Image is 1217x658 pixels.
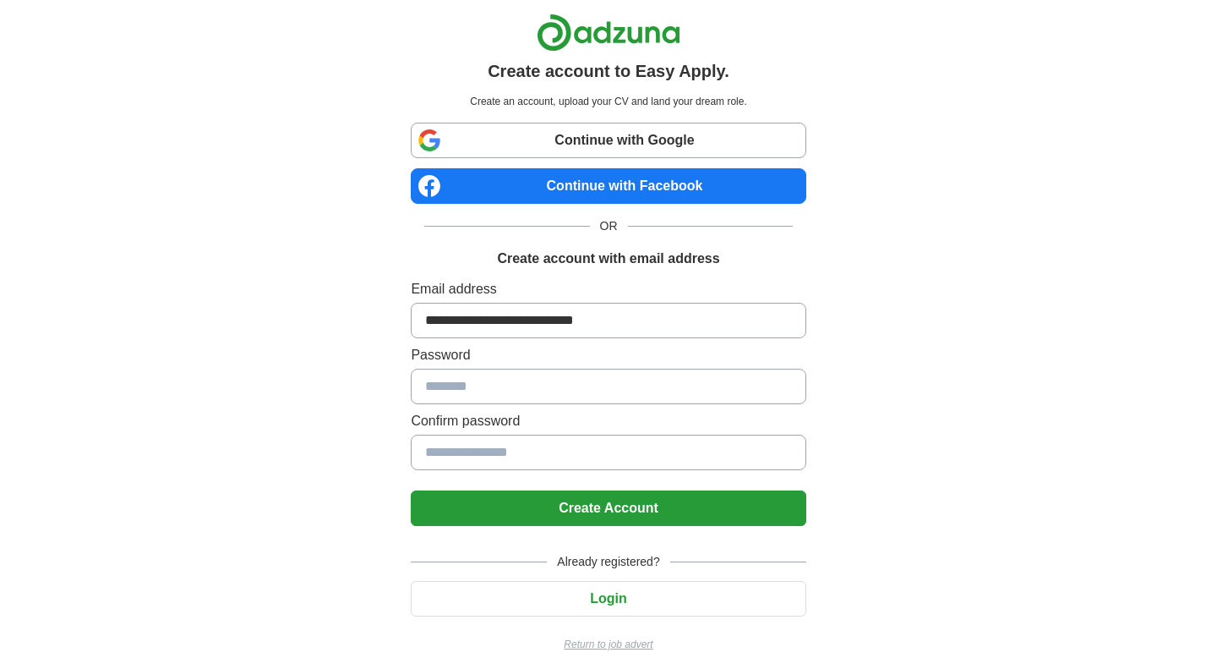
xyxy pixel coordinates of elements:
[411,491,805,526] button: Create Account
[414,94,802,109] p: Create an account, upload your CV and land your dream role.
[547,553,669,571] span: Already registered?
[411,581,805,617] button: Login
[488,58,729,84] h1: Create account to Easy Apply.
[411,123,805,158] a: Continue with Google
[590,217,628,235] span: OR
[411,279,805,299] label: Email address
[411,345,805,365] label: Password
[411,168,805,204] a: Continue with Facebook
[537,14,680,52] img: Adzuna logo
[411,637,805,652] a: Return to job advert
[497,249,719,269] h1: Create account with email address
[411,591,805,606] a: Login
[411,411,805,431] label: Confirm password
